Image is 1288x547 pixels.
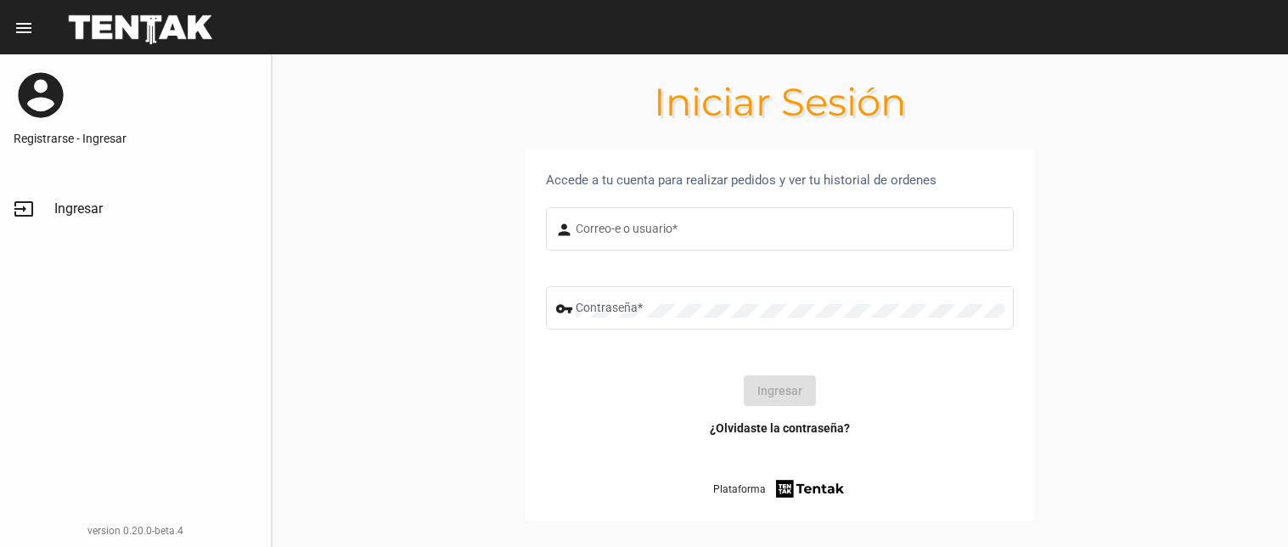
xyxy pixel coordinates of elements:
a: Plataforma [713,477,846,500]
img: tentak-firm.png [773,477,846,500]
mat-icon: account_circle [14,68,68,122]
mat-icon: person [555,220,576,240]
h1: Iniciar Sesión [272,88,1288,116]
a: ¿Olvidaste la contraseña? [710,420,850,437]
div: version 0.20.0-beta.4 [14,522,257,539]
button: Ingresar [744,375,816,406]
span: Plataforma [713,481,766,498]
span: Ingresar [54,200,103,217]
div: Accede a tu cuenta para realizar pedidos y ver tu historial de ordenes [546,170,1014,190]
mat-icon: input [14,199,34,219]
mat-icon: menu [14,18,34,38]
mat-icon: vpn_key [555,299,576,319]
a: Registrarse - Ingresar [14,130,257,147]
